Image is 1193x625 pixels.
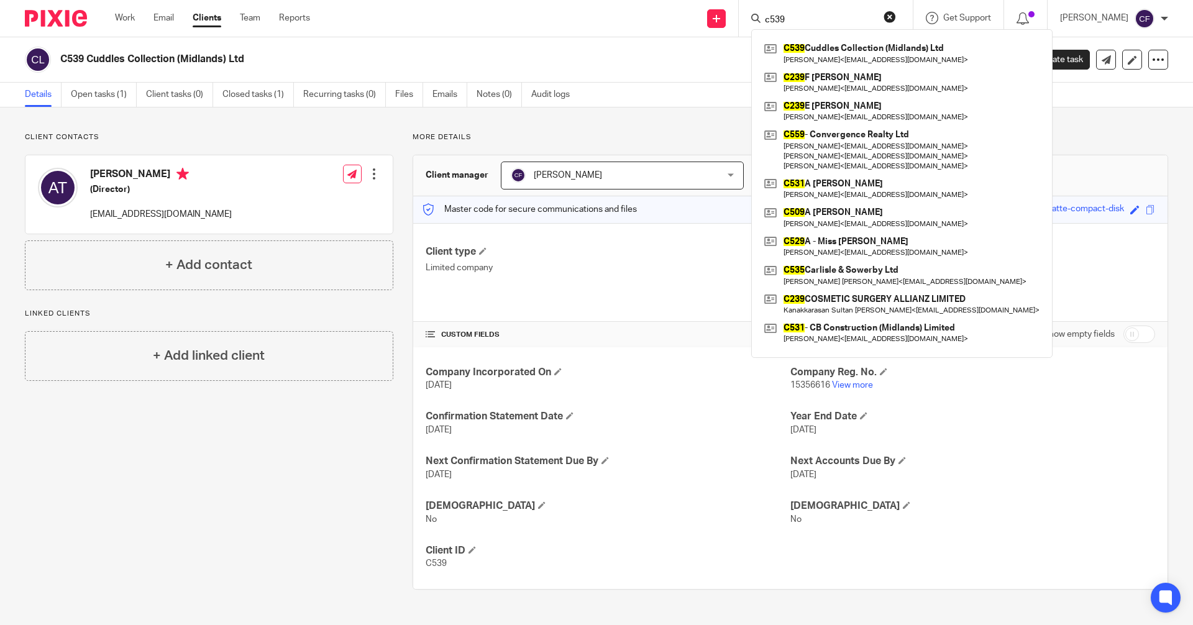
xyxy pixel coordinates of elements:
img: svg%3E [25,47,51,73]
h4: Confirmation Statement Date [426,410,790,423]
span: [PERSON_NAME] [534,171,602,180]
span: [DATE] [790,426,816,434]
h2: C539 Cuddles Collection (Midlands) Ltd [60,53,811,66]
p: Linked clients [25,309,393,319]
div: sugarfilled-turquoise-matte-compact-disk [961,203,1124,217]
span: [DATE] [426,381,452,390]
span: 15356616 [790,381,830,390]
a: Notes (0) [477,83,522,107]
span: No [426,515,437,524]
a: Email [153,12,174,24]
h4: Client type [426,245,790,258]
label: Show empty fields [1043,328,1115,340]
a: Open tasks (1) [71,83,137,107]
h4: [PERSON_NAME] [90,168,232,183]
a: Team [240,12,260,24]
h4: Next Confirmation Statement Due By [426,455,790,468]
span: [DATE] [790,470,816,479]
span: C539 [426,559,447,568]
button: Clear [884,11,896,23]
a: Reports [279,12,310,24]
h4: CUSTOM FIELDS [426,330,790,340]
span: Get Support [943,14,991,22]
img: Pixie [25,10,87,27]
a: Files [395,83,423,107]
a: Clients [193,12,221,24]
a: Work [115,12,135,24]
a: Emails [432,83,467,107]
a: View more [832,381,873,390]
h4: Client ID [426,544,790,557]
h4: Company Incorporated On [426,366,790,379]
h4: [DEMOGRAPHIC_DATA] [426,500,790,513]
span: No [790,515,802,524]
img: svg%3E [511,168,526,183]
a: Client tasks (0) [146,83,213,107]
a: Closed tasks (1) [222,83,294,107]
h5: (Director) [90,183,232,196]
a: Audit logs [531,83,579,107]
p: Master code for secure communications and files [423,203,637,216]
h4: + Add linked client [153,346,265,365]
p: Limited company [426,262,790,274]
h4: Next Accounts Due By [790,455,1155,468]
img: svg%3E [1135,9,1154,29]
p: [EMAIL_ADDRESS][DOMAIN_NAME] [90,208,232,221]
input: Search [764,15,875,26]
h4: [DEMOGRAPHIC_DATA] [790,500,1155,513]
h4: + Add contact [165,255,252,275]
h4: Year End Date [790,410,1155,423]
span: [DATE] [426,426,452,434]
p: Client contacts [25,132,393,142]
p: [PERSON_NAME] [1060,12,1128,24]
a: Create task [1018,50,1090,70]
i: Primary [176,168,189,180]
img: svg%3E [38,168,78,208]
h3: Client manager [426,169,488,181]
span: [DATE] [426,470,452,479]
p: More details [413,132,1168,142]
h4: Company Reg. No. [790,366,1155,379]
a: Details [25,83,62,107]
a: Recurring tasks (0) [303,83,386,107]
